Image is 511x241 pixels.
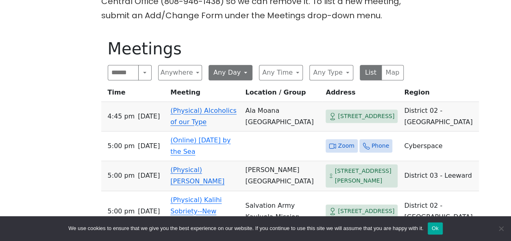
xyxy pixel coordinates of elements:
th: Address [322,87,401,102]
a: (Online) [DATE] by the Sea [170,136,230,155]
span: 5:00 PM [108,140,135,152]
td: Salvation Army Kauluela Mission [242,191,322,232]
span: Phone [372,141,389,151]
th: Time [101,87,167,102]
button: Any Day [209,65,252,80]
span: 5:00 PM [108,206,135,217]
td: [PERSON_NAME][GEOGRAPHIC_DATA] [242,161,322,191]
a: (Physical) Kalihi Sobriety--New location! [170,196,222,226]
span: 5:00 PM [108,170,135,181]
span: [DATE] [138,206,160,217]
span: [DATE] [138,170,160,181]
button: Any Time [259,65,303,80]
span: 4:45 PM [108,111,135,122]
h1: Meetings [108,39,404,58]
span: We use cookies to ensure that we give you the best experience on our website. If you continue to ... [68,224,423,232]
a: (Physical) [PERSON_NAME] [170,166,224,185]
span: [STREET_ADDRESS][PERSON_NAME] [335,166,395,186]
td: District 03 - Leeward [401,161,479,191]
td: Ala Moana [GEOGRAPHIC_DATA] [242,102,322,131]
td: District 02 - [GEOGRAPHIC_DATA] [401,191,479,232]
button: Search [138,65,151,80]
span: [STREET_ADDRESS] [338,206,394,216]
span: [DATE] [138,140,160,152]
span: [DATE] [138,111,160,122]
td: Cyberspace [401,131,479,161]
span: No [497,224,505,232]
button: Ok [428,222,443,235]
span: [STREET_ADDRESS] [338,111,394,121]
span: Zoom [338,141,354,151]
button: Anywhere [158,65,202,80]
td: District 02 - [GEOGRAPHIC_DATA] [401,102,479,131]
th: Location / Group [242,87,322,102]
button: List [360,65,382,80]
th: Region [401,87,479,102]
input: Search [108,65,139,80]
a: (Physical) Alcoholics of our Type [170,107,237,126]
th: Meeting [167,87,242,102]
button: Map [381,65,404,80]
button: Any Type [309,65,353,80]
